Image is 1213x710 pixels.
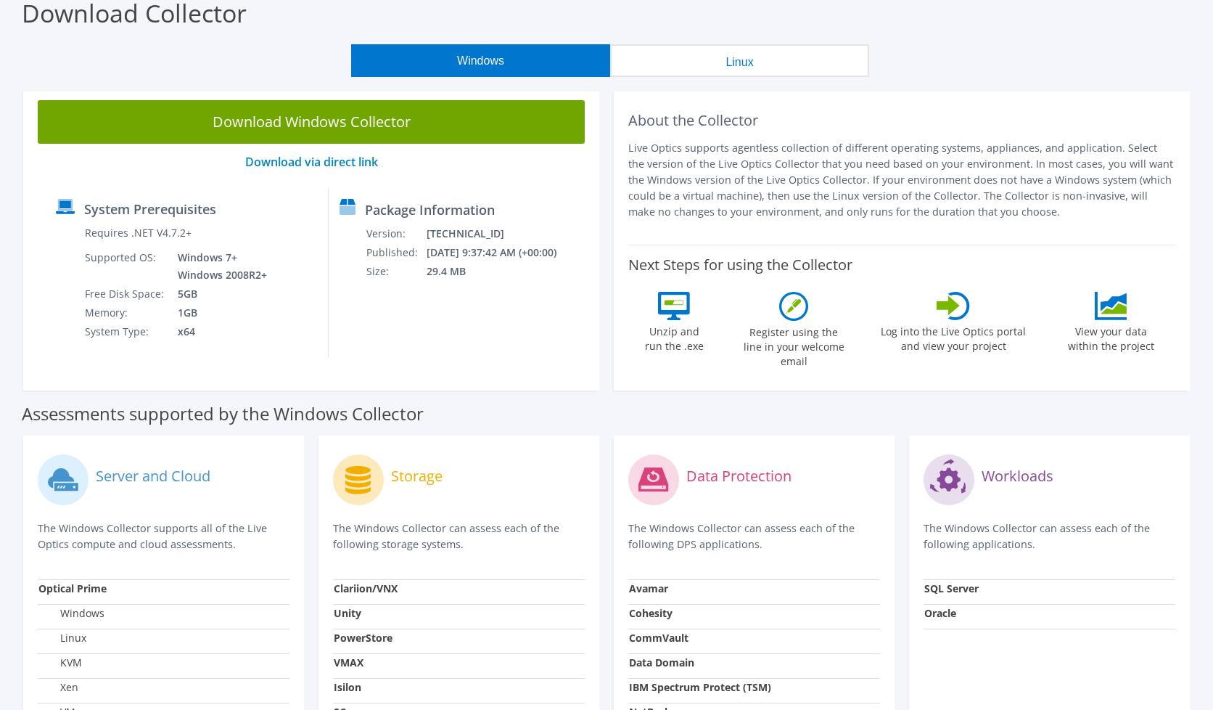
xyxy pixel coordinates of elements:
[686,469,791,483] label: Data Protection
[426,224,576,243] td: [TECHNICAL_ID]
[167,248,270,285] td: Windows 7+ Windows 2008R2+
[628,112,1175,129] h2: About the Collector
[366,262,426,281] td: Size:
[333,521,585,552] p: The Windows Collector can assess each of the following storage systems.
[982,469,1053,483] label: Workloads
[84,202,216,216] label: System Prerequisites
[167,322,270,341] td: x64
[22,407,424,421] label: Assessments supported by the Windows Collector
[629,606,673,620] strong: Cohesity
[96,469,210,483] label: Server and Cloud
[739,321,848,369] label: Register using the line in your welcome email
[629,656,694,669] strong: Data Domain
[84,248,167,285] td: Supported OS:
[334,631,392,645] strong: PowerStore
[628,521,880,552] p: The Windows Collector can assess each of the following DPS applications.
[351,44,610,77] button: Windows
[84,285,167,303] td: Free Disk Space:
[38,521,289,552] p: The Windows Collector supports all of the Live Optics compute and cloud assessments.
[366,224,426,243] td: Version:
[629,582,668,595] strong: Avamar
[365,203,495,217] label: Package Information
[924,521,1175,552] p: The Windows Collector can assess each of the following applications.
[84,322,167,341] td: System Type:
[38,656,82,670] label: KVM
[167,285,270,303] td: 5GB
[629,631,688,645] strong: CommVault
[85,226,192,240] label: Requires .NET V4.7.2+
[629,680,771,694] strong: IBM Spectrum Protect (TSM)
[38,631,86,645] label: Linux
[924,582,979,595] strong: SQL Server
[628,256,852,274] label: Next Steps for using the Collector
[334,606,361,620] strong: Unity
[880,320,1027,354] label: Log into the Live Optics portal and view your project
[628,140,1175,220] p: Live Optics supports agentless collection of different operating systems, appliances, and applica...
[334,680,361,694] strong: Isilon
[366,243,426,262] td: Published:
[38,680,78,695] label: Xen
[38,100,585,144] a: Download Windows Collector
[924,606,956,620] strong: Oracle
[38,582,107,595] strong: Optical Prime
[641,320,707,354] label: Unzip and run the .exe
[610,44,869,77] button: Linux
[391,469,443,483] label: Storage
[1058,320,1163,354] label: View your data within the project
[84,303,167,322] td: Memory:
[426,262,576,281] td: 29.4 MB
[38,606,104,621] label: Windows
[334,656,363,669] strong: VMAX
[334,582,398,595] strong: Clariion/VNX
[245,154,378,170] a: Download via direct link
[167,303,270,322] td: 1GB
[426,243,576,262] td: [DATE] 9:37:42 AM (+00:00)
